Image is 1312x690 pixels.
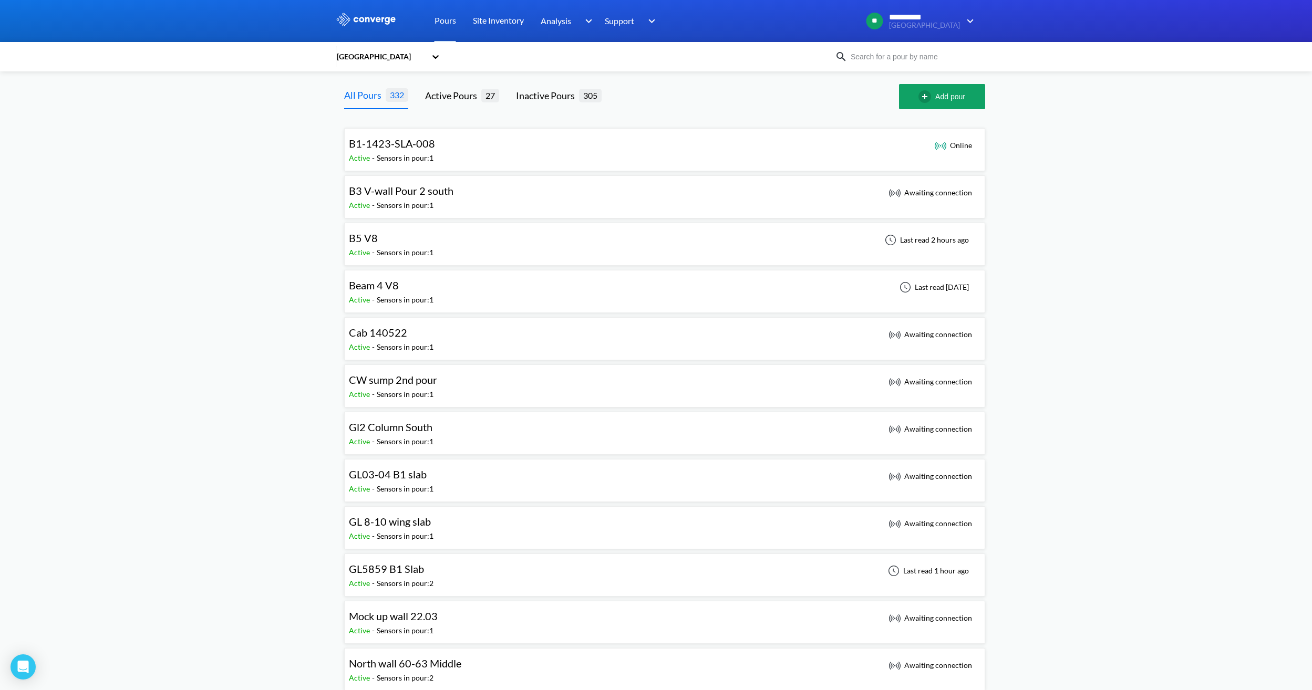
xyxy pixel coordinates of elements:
[894,281,972,294] div: Last read [DATE]
[344,88,386,102] div: All Pours
[349,342,372,351] span: Active
[344,377,985,385] a: CW sump 2nd pourActive-Sensors in pour:1 Awaiting connection
[372,153,377,162] span: -
[889,659,972,672] div: Awaiting connection
[349,610,438,622] span: Mock up wall 22.03
[377,389,433,400] div: Sensors in pour: 1
[349,515,431,528] span: GL 8-10 wing slab
[372,579,377,588] span: -
[372,248,377,257] span: -
[889,22,960,29] span: [GEOGRAPHIC_DATA]
[934,139,972,152] div: Online
[377,530,433,542] div: Sensors in pour: 1
[344,424,985,433] a: Gl2 Column SouthActive-Sensors in pour:1 Awaiting connection
[349,295,372,304] span: Active
[605,14,634,27] span: Support
[344,140,985,149] a: B1-1423-SLA-008Active-Sensors in pour:1 Online
[918,90,935,103] img: add-circle-outline.svg
[349,531,372,540] span: Active
[349,373,437,386] span: CW sump 2nd pour
[372,201,377,210] span: -
[372,531,377,540] span: -
[889,517,901,530] img: awaiting_connection_icon.svg
[889,328,901,341] img: awaiting_connection_icon.svg
[889,375,901,388] img: awaiting_connection_icon.svg
[349,153,372,162] span: Active
[889,659,901,672] img: awaiting_connection_icon.svg
[889,470,901,483] img: awaiting_connection_icon.svg
[372,295,377,304] span: -
[349,184,453,197] span: B3 V-wall Pour 2 south
[541,14,571,27] span: Analysis
[848,51,975,62] input: Search for a pour by name
[889,328,972,341] div: Awaiting connection
[349,279,399,291] span: Beam 4 V8
[344,660,985,669] a: North wall 60-63 MiddleActive-Sensors in pour:2 Awaiting connection
[377,625,433,636] div: Sensors in pour: 1
[899,84,985,109] button: Add pour
[349,468,427,480] span: GL03-04 B1 slab
[344,282,985,291] a: Beam 4 V8Active-Sensors in pour:1Last read [DATE]
[579,89,602,102] span: 305
[349,626,372,635] span: Active
[642,15,658,27] img: downArrow.svg
[349,326,407,339] span: Cab 140522
[372,484,377,493] span: -
[377,152,433,164] div: Sensors in pour: 1
[349,484,372,493] span: Active
[336,13,397,26] img: logo_ewhite.svg
[889,612,972,624] div: Awaiting connection
[934,139,947,152] img: online_icon.svg
[372,390,377,399] span: -
[349,201,372,210] span: Active
[889,375,972,388] div: Awaiting connection
[377,294,433,306] div: Sensors in pour: 1
[889,186,901,199] img: awaiting_connection_icon.svg
[835,50,848,63] img: icon-search.svg
[386,88,408,101] span: 332
[889,470,972,483] div: Awaiting connection
[372,342,377,351] span: -
[349,673,372,682] span: Active
[372,673,377,682] span: -
[349,657,461,670] span: North wall 60-63 Middle
[349,232,378,244] span: B5 V8
[349,562,424,575] span: GL5859 B1 Slab
[889,517,972,530] div: Awaiting connection
[349,137,435,150] span: B1-1423-SLA-008
[377,341,433,353] div: Sensors in pour: 1
[344,613,985,622] a: Mock up wall 22.03Active-Sensors in pour:1 Awaiting connection
[377,200,433,211] div: Sensors in pour: 1
[372,437,377,446] span: -
[349,248,372,257] span: Active
[516,88,579,103] div: Inactive Pours
[349,421,432,433] span: Gl2 Column South
[481,89,499,102] span: 27
[344,187,985,196] a: B3 V-wall Pour 2 southActive-Sensors in pour:1 Awaiting connection
[882,564,972,577] div: Last read 1 hour ago
[349,390,372,399] span: Active
[377,247,433,258] div: Sensors in pour: 1
[11,654,36,679] div: Open Intercom Messenger
[344,235,985,244] a: B5 V8Active-Sensors in pour:1Last read 2 hours ago
[377,483,433,495] div: Sensors in pour: 1
[349,579,372,588] span: Active
[377,672,433,684] div: Sensors in pour: 2
[889,423,901,435] img: awaiting_connection_icon.svg
[889,423,972,435] div: Awaiting connection
[336,51,426,62] div: [GEOGRAPHIC_DATA]
[377,436,433,447] div: Sensors in pour: 1
[344,329,985,338] a: Cab 140522Active-Sensors in pour:1 Awaiting connection
[879,234,972,246] div: Last read 2 hours ago
[578,15,595,27] img: downArrow.svg
[960,15,977,27] img: downArrow.svg
[889,186,972,199] div: Awaiting connection
[889,612,901,624] img: awaiting_connection_icon.svg
[425,88,481,103] div: Active Pours
[344,566,985,574] a: GL5859 B1 SlabActive-Sensors in pour:2Last read 1 hour ago
[344,471,985,480] a: GL03-04 B1 slabActive-Sensors in pour:1 Awaiting connection
[377,578,433,589] div: Sensors in pour: 2
[349,437,372,446] span: Active
[344,518,985,527] a: GL 8-10 wing slabActive-Sensors in pour:1 Awaiting connection
[372,626,377,635] span: -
